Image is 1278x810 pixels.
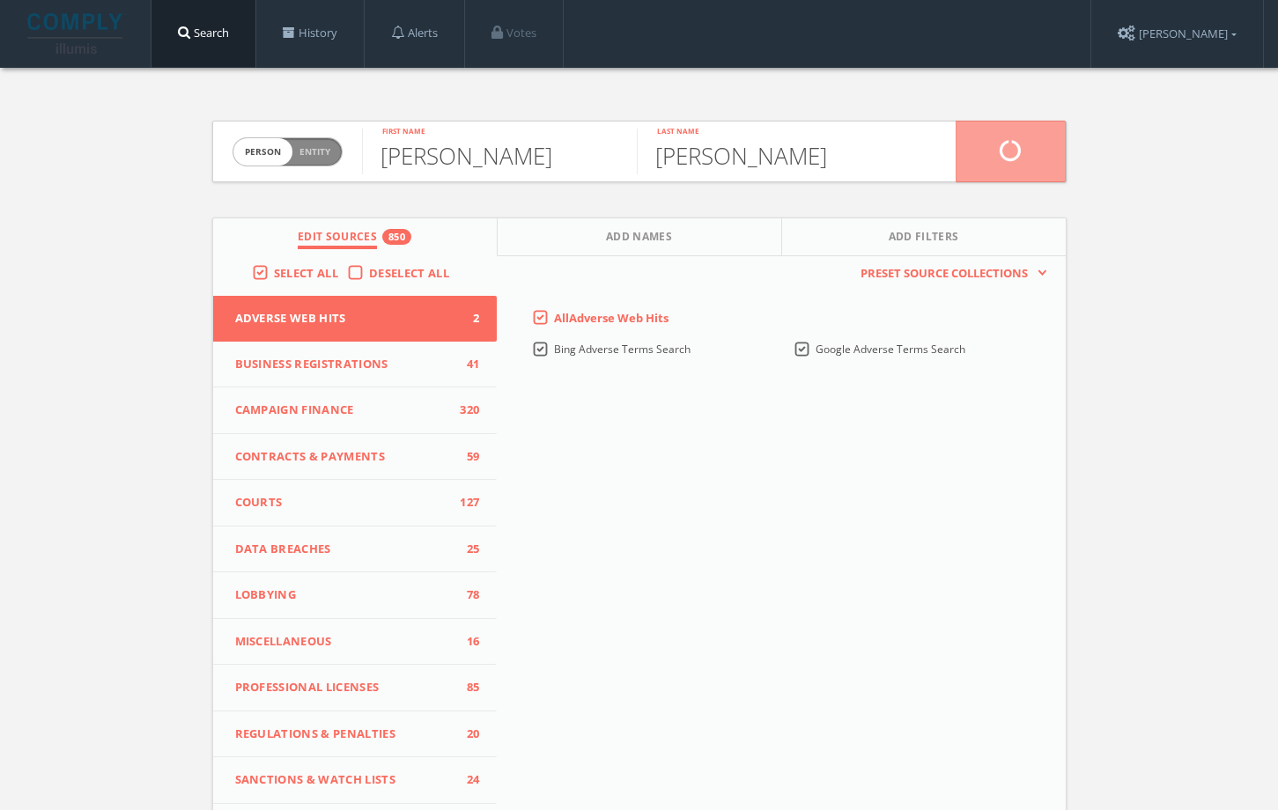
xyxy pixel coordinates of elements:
[274,265,338,281] span: Select All
[213,526,498,573] button: Data Breaches25
[213,387,498,434] button: Campaign Finance320
[213,342,498,388] button: Business Registrations41
[606,229,672,249] span: Add Names
[453,633,479,651] span: 16
[235,494,454,512] span: Courts
[213,665,498,711] button: Professional Licenses85
[235,679,454,696] span: Professional Licenses
[453,356,479,373] span: 41
[453,586,479,604] span: 78
[453,679,479,696] span: 85
[27,13,126,54] img: illumis
[782,218,1066,256] button: Add Filters
[453,401,479,419] span: 320
[554,310,669,326] span: All Adverse Web Hits
[213,757,498,804] button: Sanctions & Watch Lists24
[235,725,454,743] span: Regulations & Penalties
[369,265,449,281] span: Deselect All
[889,229,959,249] span: Add Filters
[453,494,479,512] span: 127
[453,448,479,466] span: 59
[213,480,498,526] button: Courts127
[235,401,454,419] span: Campaign Finance
[816,342,965,357] span: Google Adverse Terms Search
[235,448,454,466] span: Contracts & Payments
[213,434,498,481] button: Contracts & Payments59
[498,218,782,256] button: Add Names
[235,310,454,328] span: Adverse Web Hits
[298,229,377,249] span: Edit Sources
[453,771,479,789] span: 24
[233,138,292,166] span: person
[213,218,498,256] button: Edit Sources850
[299,145,330,158] span: Entity
[213,296,498,342] button: Adverse Web Hits2
[235,771,454,789] span: Sanctions & Watch Lists
[213,572,498,619] button: Lobbying78
[235,633,454,651] span: Miscellaneous
[453,725,479,743] span: 20
[852,265,1047,283] button: Preset Source Collections
[213,711,498,758] button: Regulations & Penalties20
[235,356,454,373] span: Business Registrations
[453,541,479,558] span: 25
[235,541,454,558] span: Data Breaches
[852,265,1037,283] span: Preset Source Collections
[213,619,498,666] button: Miscellaneous16
[453,310,479,328] span: 2
[382,229,411,245] div: 850
[554,342,691,357] span: Bing Adverse Terms Search
[235,586,454,604] span: Lobbying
